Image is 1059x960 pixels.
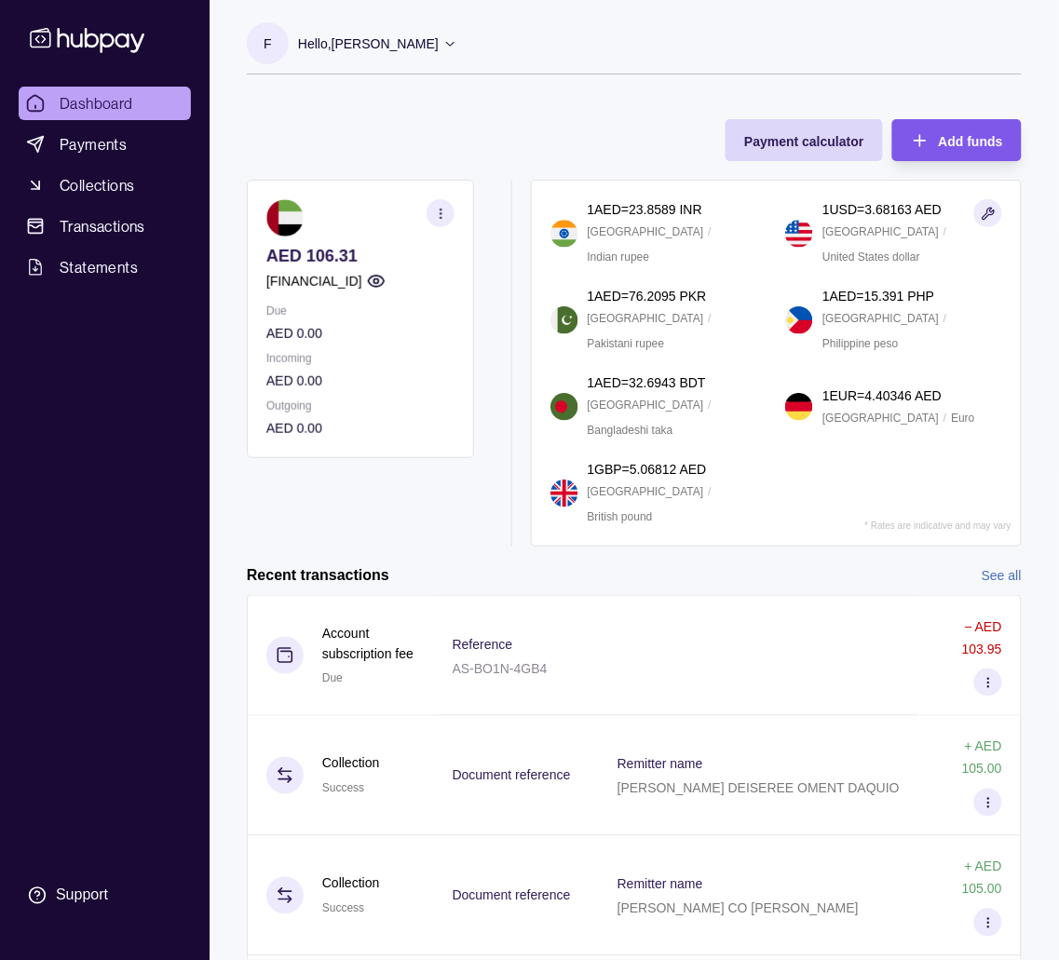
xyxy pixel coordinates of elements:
p: AED 106.31 [266,246,455,266]
p: Reference [453,637,513,652]
p: Collection [322,873,379,894]
span: Transactions [60,215,145,237]
p: Outgoing [266,396,455,416]
p: + AED 105.00 [962,739,1002,777]
img: us [785,220,813,248]
span: Statements [60,256,138,278]
p: AED 0.00 [266,418,455,439]
p: AS-BO1N-4GB4 [453,661,548,676]
p: 1 USD = 3.68163 AED [822,199,942,220]
p: [GEOGRAPHIC_DATA] [822,222,939,242]
button: Add funds [892,119,1022,161]
span: Collections [60,174,134,196]
p: Hello, [PERSON_NAME] [298,34,439,54]
p: Remitter name [618,877,703,892]
p: / [709,481,712,502]
p: − AED 103.95 [962,619,1002,656]
p: Pakistani rupee [588,333,665,354]
p: [GEOGRAPHIC_DATA] [822,408,939,428]
p: [PERSON_NAME] DEISEREE OMENT DAQUIO [618,781,900,796]
button: Payment calculator [726,119,882,161]
p: F [264,34,272,54]
span: Dashboard [60,92,133,115]
span: Add funds [939,134,1003,149]
p: / [944,408,946,428]
p: 1 AED = 23.8589 INR [588,199,702,220]
img: in [550,220,578,248]
p: Collection [322,753,379,774]
span: Payment calculator [744,134,863,149]
p: 1 GBP = 5.06812 AED [588,459,707,480]
span: Success [322,902,364,915]
a: Dashboard [19,87,191,120]
span: Due [322,672,343,685]
span: Success [322,782,364,795]
p: Incoming [266,348,455,369]
p: * Rates are indicative and may vary [865,521,1011,531]
div: Support [56,886,108,906]
a: Payments [19,128,191,161]
a: Collections [19,169,191,202]
a: Statements [19,250,191,284]
p: [GEOGRAPHIC_DATA] [822,308,939,329]
p: [GEOGRAPHIC_DATA] [588,395,704,415]
p: AED 0.00 [266,323,455,344]
p: United States dollar [822,247,920,267]
a: See all [982,565,1022,586]
p: [GEOGRAPHIC_DATA] [588,222,704,242]
p: 1 AED = 15.391 PHP [822,286,934,306]
p: / [709,395,712,415]
p: Document reference [453,888,571,903]
p: [GEOGRAPHIC_DATA] [588,481,704,502]
p: 1 AED = 76.2095 PKR [588,286,707,306]
p: British pound [588,507,653,527]
a: Transactions [19,210,191,243]
p: Document reference [453,768,571,783]
p: Remitter name [618,757,703,772]
img: bd [550,393,578,421]
p: Euro [952,408,975,428]
p: 1 EUR = 4.40346 AED [822,385,942,406]
span: Payments [60,133,127,155]
img: pk [550,306,578,334]
p: / [709,308,712,329]
p: [PERSON_NAME] CO [PERSON_NAME] [618,901,859,916]
p: / [709,222,712,242]
p: Indian rupee [588,247,650,267]
p: / [944,308,946,329]
p: Due [266,301,455,321]
p: [GEOGRAPHIC_DATA] [588,308,704,329]
a: Support [19,876,191,915]
p: 1 AED = 32.6943 BDT [588,372,706,393]
p: / [944,222,946,242]
img: gb [550,480,578,507]
img: ph [785,306,813,334]
img: de [785,393,813,421]
img: ae [266,199,304,237]
p: [FINANCIAL_ID] [266,271,362,291]
h2: Recent transactions [247,565,389,586]
p: Philippine peso [822,333,898,354]
p: Account subscription fee [322,623,415,664]
p: AED 0.00 [266,371,455,391]
p: + AED 105.00 [962,859,1002,897]
p: Bangladeshi taka [588,420,673,440]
